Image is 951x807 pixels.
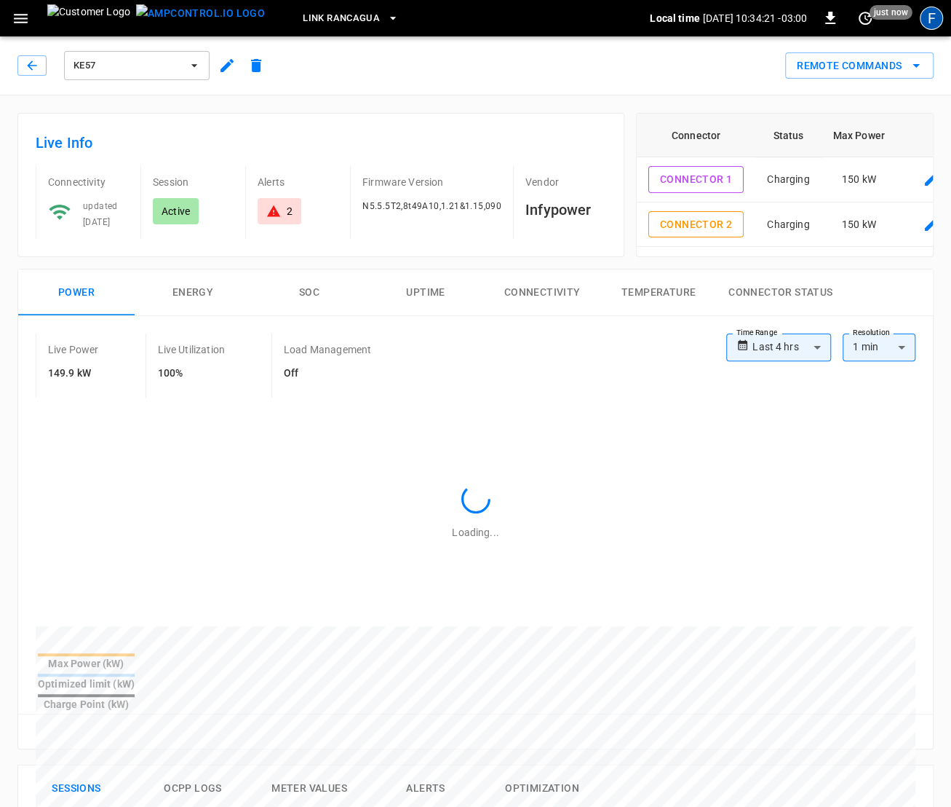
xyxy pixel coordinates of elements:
p: Connectivity [48,175,129,189]
h6: 100% [158,366,225,382]
span: just now [870,5,912,20]
p: [DATE] 10:34:21 -03:00 [703,11,807,25]
button: Uptime [367,269,484,316]
td: 150 kW [821,202,896,248]
div: 1 min [843,334,915,361]
button: KE57 [64,51,210,80]
button: Connector 2 [648,211,744,238]
button: Connector 1 [648,166,744,193]
p: Vendor [525,175,606,189]
label: Time Range [736,327,777,339]
button: Temperature [600,269,717,316]
img: Customer Logo [47,4,130,32]
th: Connector [637,114,755,157]
td: Charging [755,202,821,248]
th: Status [755,114,821,157]
button: Connector Status [717,269,844,316]
h6: Live Info [36,131,606,154]
button: Link Rancagua [297,4,405,33]
th: Max Power [821,114,896,157]
td: Charging [755,157,821,202]
span: N5.5.5T2,8t49A10,1.21&1.15,090 [362,201,501,211]
div: remote commands options [785,52,934,79]
button: Connectivity [484,269,600,316]
div: Last 4 hrs [752,334,831,361]
button: SOC [251,269,367,316]
h6: Off [284,366,371,382]
td: 150 kW [821,157,896,202]
button: Power [18,269,135,316]
button: Remote Commands [785,52,934,79]
h6: Infypower [525,198,606,221]
p: Live Utilization [158,342,225,357]
p: Live Power [48,342,99,357]
div: 2 [287,204,293,219]
span: KE57 [73,58,181,74]
span: Loading... [452,527,498,538]
img: ampcontrol.io logo [136,4,265,23]
div: profile-icon [920,7,943,30]
h6: 149.9 kW [48,366,99,382]
p: Local time [650,11,700,25]
span: updated [DATE] [83,201,118,227]
span: Link Rancagua [303,10,380,27]
button: set refresh interval [853,7,877,30]
p: Active [162,204,190,219]
p: Firmware Version [362,175,501,189]
button: Energy [135,269,251,316]
label: Resolution [853,327,889,339]
p: Alerts [258,175,338,189]
p: Load Management [284,342,371,357]
p: Session [153,175,234,189]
